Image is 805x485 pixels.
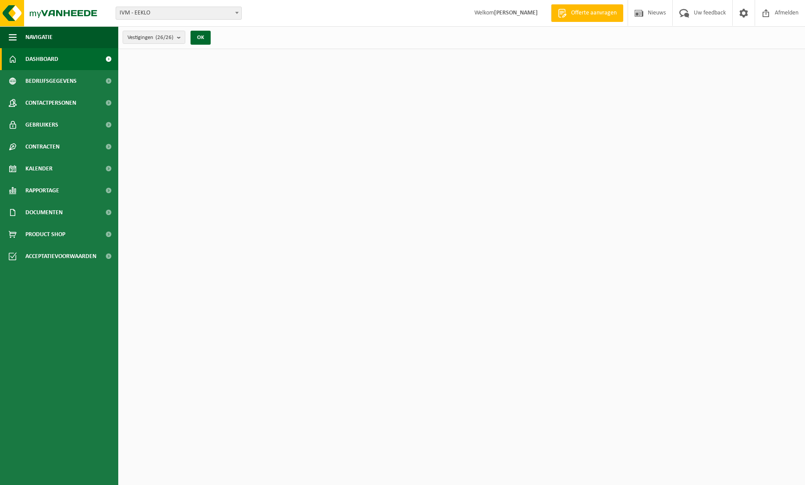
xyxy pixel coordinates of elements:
strong: [PERSON_NAME] [494,10,538,16]
span: Dashboard [25,48,58,70]
span: Navigatie [25,26,53,48]
span: Offerte aanvragen [569,9,619,18]
span: Vestigingen [127,31,173,44]
span: Contactpersonen [25,92,76,114]
span: IVM - EEKLO [116,7,241,19]
span: IVM - EEKLO [116,7,242,20]
span: Kalender [25,158,53,180]
a: Offerte aanvragen [551,4,623,22]
span: Documenten [25,202,63,223]
span: Contracten [25,136,60,158]
span: Acceptatievoorwaarden [25,245,96,267]
count: (26/26) [155,35,173,40]
span: Rapportage [25,180,59,202]
button: OK [191,31,211,45]
button: Vestigingen(26/26) [123,31,185,44]
span: Gebruikers [25,114,58,136]
span: Product Shop [25,223,65,245]
span: Bedrijfsgegevens [25,70,77,92]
